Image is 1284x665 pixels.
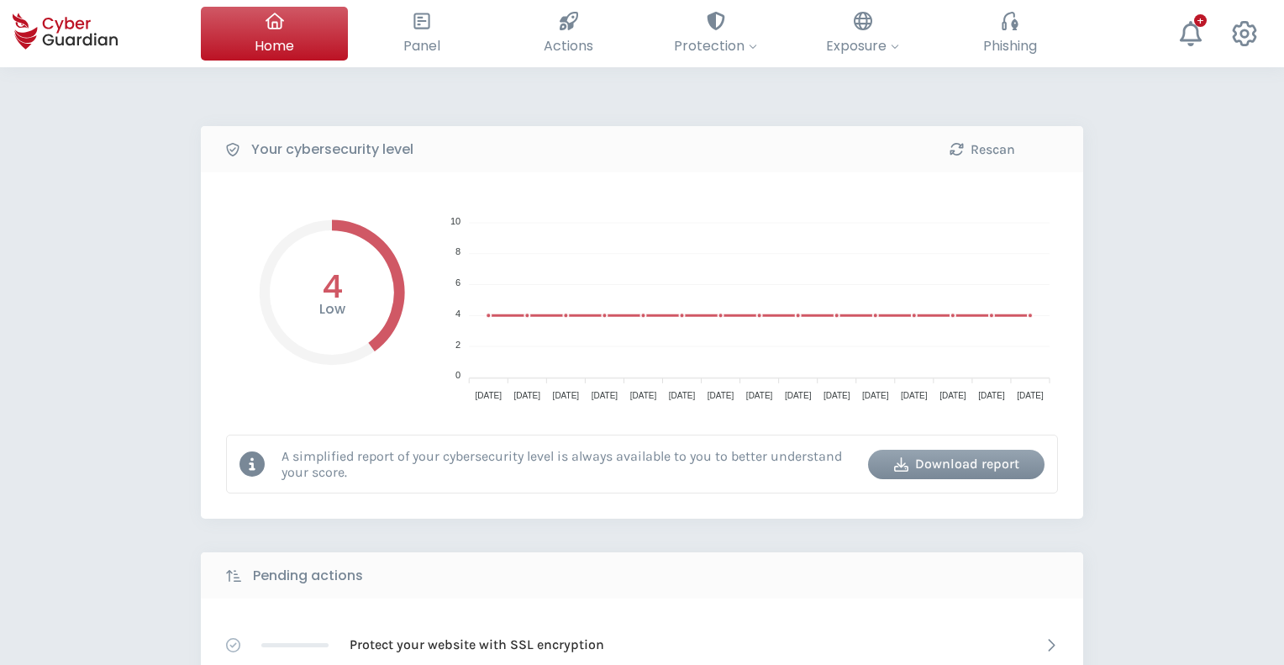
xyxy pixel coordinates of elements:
[350,636,604,654] p: Protect your website with SSL encryption
[282,448,855,480] p: A simplified report of your cybersecurity level is always available to you to better understand y...
[1194,14,1207,27] div: +
[674,35,757,56] span: Protection
[255,35,294,56] span: Home
[253,566,363,586] b: Pending actions
[1017,391,1044,400] tspan: [DATE]
[455,340,460,350] tspan: 2
[708,391,734,400] tspan: [DATE]
[495,7,642,61] button: Actions
[544,35,593,56] span: Actions
[868,450,1045,479] button: Download report
[826,35,899,56] span: Exposure
[746,391,773,400] tspan: [DATE]
[450,216,460,226] tspan: 10
[907,140,1058,160] div: Rescan
[455,370,460,380] tspan: 0
[936,7,1083,61] button: Phishing
[669,391,696,400] tspan: [DATE]
[983,35,1037,56] span: Phishing
[553,391,580,400] tspan: [DATE]
[894,135,1071,164] button: Rescan
[455,246,460,256] tspan: 8
[642,7,789,61] button: Protection
[514,391,541,400] tspan: [DATE]
[978,391,1005,400] tspan: [DATE]
[403,35,440,56] span: Panel
[455,309,460,319] tspan: 4
[251,140,413,160] b: Your cybersecurity level
[789,7,936,61] button: Exposure
[201,7,348,61] button: Home
[881,454,1032,474] div: Download report
[630,391,657,400] tspan: [DATE]
[476,391,503,400] tspan: [DATE]
[348,7,495,61] button: Panel
[592,391,618,400] tspan: [DATE]
[939,391,966,400] tspan: [DATE]
[901,391,928,400] tspan: [DATE]
[862,391,889,400] tspan: [DATE]
[824,391,850,400] tspan: [DATE]
[455,277,460,288] tspan: 6
[785,391,812,400] tspan: [DATE]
